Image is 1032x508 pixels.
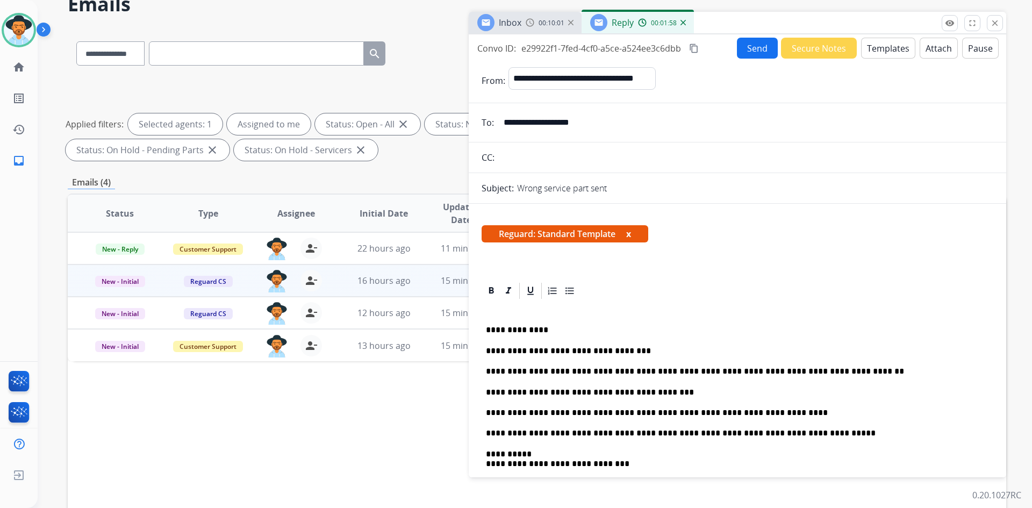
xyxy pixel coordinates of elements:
[477,42,516,55] p: Convo ID:
[357,242,411,254] span: 22 hours ago
[360,207,408,220] span: Initial Date
[357,307,411,319] span: 12 hours ago
[106,207,134,220] span: Status
[626,227,631,240] button: x
[12,92,25,105] mat-icon: list_alt
[522,283,539,299] div: Underline
[651,19,677,27] span: 00:01:58
[539,19,564,27] span: 00:10:01
[227,113,311,135] div: Assigned to me
[689,44,699,53] mat-icon: content_copy
[441,307,503,319] span: 15 minutes ago
[482,182,514,195] p: Subject:
[521,42,681,54] span: e29922f1-7fed-4cf0-a5ce-a524ee3c6dbb
[184,308,233,319] span: Reguard CS
[66,118,124,131] p: Applied filters:
[368,47,381,60] mat-icon: search
[357,340,411,352] span: 13 hours ago
[266,302,288,325] img: agent-avatar
[234,139,378,161] div: Status: On Hold - Servicers
[266,270,288,292] img: agent-avatar
[315,113,420,135] div: Status: Open - All
[305,242,318,255] mat-icon: person_remove
[12,123,25,136] mat-icon: history
[499,17,521,28] span: Inbox
[184,276,233,287] span: Reguard CS
[95,341,145,352] span: New - Initial
[482,74,505,87] p: From:
[305,274,318,287] mat-icon: person_remove
[967,18,977,28] mat-icon: fullscreen
[437,201,486,226] span: Updated Date
[920,38,958,59] button: Attach
[482,116,494,129] p: To:
[562,283,578,299] div: Bullet List
[357,275,411,287] span: 16 hours ago
[962,38,999,59] button: Pause
[612,17,634,28] span: Reply
[68,176,115,189] p: Emails (4)
[173,341,243,352] span: Customer Support
[861,38,915,59] button: Templates
[425,113,538,135] div: Status: New - Initial
[305,306,318,319] mat-icon: person_remove
[198,207,218,220] span: Type
[4,15,34,45] img: avatar
[206,144,219,156] mat-icon: close
[128,113,223,135] div: Selected agents: 1
[482,225,648,242] span: Reguard: Standard Template
[95,276,145,287] span: New - Initial
[945,18,955,28] mat-icon: remove_red_eye
[441,242,503,254] span: 11 minutes ago
[96,244,145,255] span: New - Reply
[397,118,410,131] mat-icon: close
[277,207,315,220] span: Assignee
[354,144,367,156] mat-icon: close
[12,61,25,74] mat-icon: home
[266,335,288,357] img: agent-avatar
[66,139,230,161] div: Status: On Hold - Pending Parts
[737,38,778,59] button: Send
[95,308,145,319] span: New - Initial
[972,489,1021,502] p: 0.20.1027RC
[305,339,318,352] mat-icon: person_remove
[12,154,25,167] mat-icon: inbox
[441,340,503,352] span: 15 minutes ago
[517,182,607,195] p: Wrong service part sent
[266,238,288,260] img: agent-avatar
[441,275,503,287] span: 15 minutes ago
[483,283,499,299] div: Bold
[990,18,1000,28] mat-icon: close
[482,151,494,164] p: CC:
[500,283,517,299] div: Italic
[544,283,561,299] div: Ordered List
[173,244,243,255] span: Customer Support
[781,38,857,59] button: Secure Notes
